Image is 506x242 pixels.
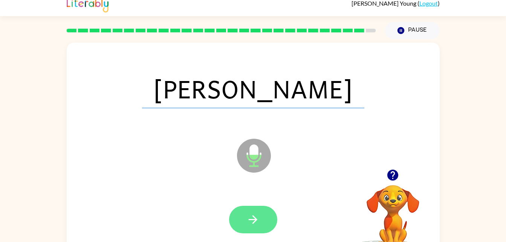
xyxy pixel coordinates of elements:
button: Pause [385,22,440,39]
span: [PERSON_NAME] [142,69,364,108]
